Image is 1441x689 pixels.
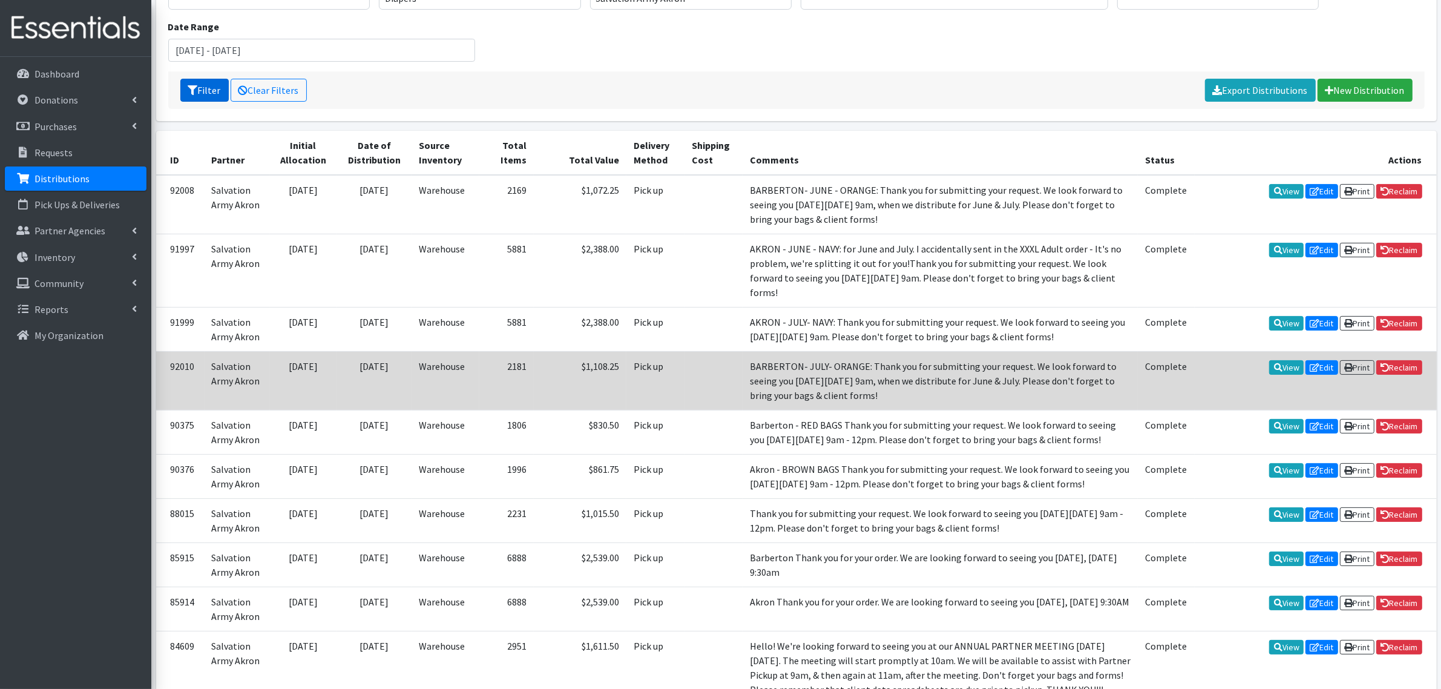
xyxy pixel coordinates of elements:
td: [DATE] [336,307,412,351]
td: AKRON - JULY- NAVY: Thank you for submitting your request. We look forward to seeing you [DATE][D... [743,307,1138,351]
td: Warehouse [412,498,479,542]
a: View [1269,640,1304,654]
th: Total Value [534,131,626,175]
td: [DATE] [270,351,337,410]
a: Edit [1305,463,1338,478]
p: Inventory [34,251,75,263]
a: Print [1340,507,1374,522]
td: Pick up [626,454,685,498]
a: Print [1340,243,1374,257]
td: [DATE] [336,410,412,454]
td: Complete [1138,351,1194,410]
td: $1,072.25 [534,175,626,234]
td: 91999 [156,307,205,351]
a: Print [1340,596,1374,610]
a: Edit [1305,243,1338,257]
td: Barberton Thank you for your order. We are looking forward to seeing you [DATE], [DATE] 9:30am [743,542,1138,587]
a: View [1269,243,1304,257]
td: [DATE] [270,498,337,542]
a: Reclaim [1376,243,1422,257]
td: [DATE] [270,175,337,234]
a: Reclaim [1376,640,1422,654]
a: Export Distributions [1205,79,1316,102]
td: 6888 [479,587,534,631]
th: Date of Distribution [336,131,412,175]
td: [DATE] [336,587,412,631]
a: Community [5,271,146,295]
td: [DATE] [270,234,337,307]
td: [DATE] [336,351,412,410]
td: Salvation Army Akron [205,410,270,454]
td: Complete [1138,454,1194,498]
a: Inventory [5,245,146,269]
td: 92008 [156,175,205,234]
a: Reports [5,297,146,321]
td: Warehouse [412,454,479,498]
a: View [1269,552,1304,566]
td: 91997 [156,234,205,307]
td: $830.50 [534,410,626,454]
td: $2,539.00 [534,587,626,631]
td: 6888 [479,542,534,587]
th: Total Items [479,131,534,175]
td: 1996 [479,454,534,498]
p: Donations [34,94,78,106]
td: 2181 [479,351,534,410]
td: Complete [1138,498,1194,542]
th: ID [156,131,205,175]
td: Warehouse [412,351,479,410]
a: Edit [1305,596,1338,610]
td: Warehouse [412,587,479,631]
a: View [1269,596,1304,610]
td: Warehouse [412,307,479,351]
p: Distributions [34,173,90,185]
a: Edit [1305,640,1338,654]
td: 2231 [479,498,534,542]
a: Print [1340,184,1374,199]
td: BARBERTON- JUNE - ORANGE: Thank you for submitting your request. We look forward to seeing you [D... [743,175,1138,234]
td: Warehouse [412,410,479,454]
td: $2,539.00 [534,542,626,587]
a: Clear Filters [231,79,307,102]
a: Edit [1305,552,1338,566]
input: January 1, 2011 - December 31, 2011 [168,39,476,62]
a: Reclaim [1376,463,1422,478]
td: Complete [1138,542,1194,587]
td: Salvation Army Akron [205,234,270,307]
a: Distributions [5,166,146,191]
p: Community [34,277,84,289]
td: Pick up [626,307,685,351]
a: Dashboard [5,62,146,86]
td: $2,388.00 [534,234,626,307]
label: Date Range [168,19,220,34]
a: Reclaim [1376,596,1422,610]
a: Reclaim [1376,552,1422,566]
td: [DATE] [270,454,337,498]
td: Pick up [626,587,685,631]
a: Edit [1305,184,1338,199]
td: Thank you for submitting your request. We look forward to seeing you [DATE][DATE] 9am - 12pm. Ple... [743,498,1138,542]
td: Salvation Army Akron [205,351,270,410]
td: Complete [1138,175,1194,234]
th: Shipping Cost [684,131,743,175]
td: 85914 [156,587,205,631]
td: 2169 [479,175,534,234]
a: Print [1340,463,1374,478]
th: Delivery Method [626,131,685,175]
a: Pick Ups & Deliveries [5,193,146,217]
td: Akron Thank you for your order. We are looking forward to seeing you [DATE], [DATE] 9:30AM [743,587,1138,631]
a: Partner Agencies [5,219,146,243]
a: View [1269,463,1304,478]
td: $1,015.50 [534,498,626,542]
a: Print [1340,552,1374,566]
td: Warehouse [412,175,479,234]
a: Reclaim [1376,360,1422,375]
a: Requests [5,140,146,165]
a: Print [1340,419,1374,434]
td: $2,388.00 [534,307,626,351]
td: Salvation Army Akron [205,454,270,498]
img: HumanEssentials [5,8,146,48]
td: 5881 [479,307,534,351]
a: Print [1340,640,1374,654]
td: Complete [1138,410,1194,454]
